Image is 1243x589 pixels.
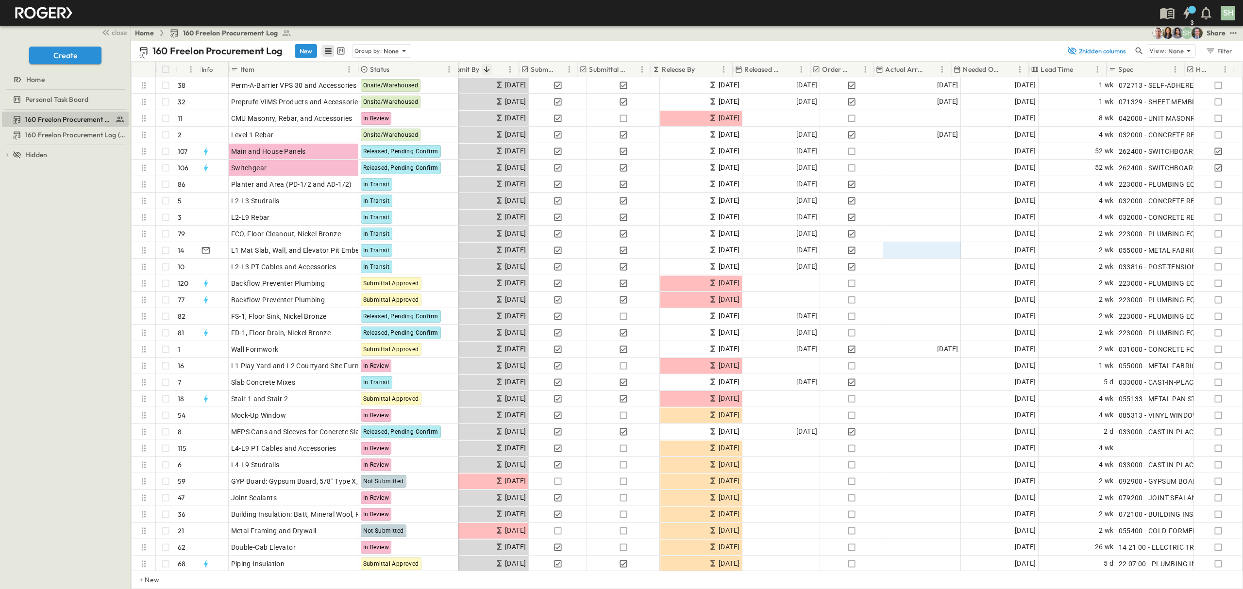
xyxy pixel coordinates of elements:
[1219,64,1231,75] button: Menu
[531,65,554,74] p: Submitted?
[1099,212,1114,223] span: 4 wk
[505,442,526,454] span: [DATE]
[231,278,325,288] span: Backflow Preventer Plumbing
[25,130,127,140] span: 160 Freelon Procurement Log (Copy)
[936,64,948,75] button: Menu
[1119,377,1236,387] span: 033000 - CAST-IN-PLACE CONCRETE
[1227,27,1239,39] button: test
[1221,6,1235,20] div: SH
[363,263,390,270] span: In Transit
[363,197,390,204] span: In Transit
[443,64,455,75] button: Menu
[231,180,352,189] span: Planter and Area (PD-1/2 and AD-1/2)
[1099,228,1114,239] span: 2 wk
[1015,129,1036,140] span: [DATE]
[505,344,526,355] span: [DATE]
[505,409,526,421] span: [DATE]
[1099,344,1114,355] span: 2 wk
[719,195,739,206] span: [DATE]
[363,230,390,237] span: In Transit
[335,45,347,57] button: kanban view
[1099,442,1114,454] span: 4 wk
[505,80,526,91] span: [DATE]
[178,196,182,206] p: 5
[505,96,526,107] span: [DATE]
[363,395,419,402] span: Submittal Approved
[719,311,739,322] span: [DATE]
[178,377,181,387] p: 7
[200,62,229,77] div: Info
[719,376,739,388] span: [DATE]
[1015,278,1036,289] span: [DATE]
[178,229,185,239] p: 79
[178,427,182,437] p: 8
[852,64,862,75] button: Sort
[796,80,817,91] span: [DATE]
[1099,393,1114,404] span: 4 wk
[795,64,807,75] button: Menu
[1119,311,1226,321] span: 223000 - PLUMBING EQUIPMENT
[505,146,526,157] span: [DATE]
[384,46,399,56] p: None
[1099,459,1114,470] span: 4 wk
[1015,376,1036,388] span: [DATE]
[1015,261,1036,272] span: [DATE]
[2,113,127,126] a: 160 Freelon Procurement Log
[231,245,367,255] span: L1 Mat Slab, Wall, and Elevator Pit Embeds
[321,44,348,58] div: table view
[719,475,739,487] span: [DATE]
[175,62,200,77] div: #
[25,115,111,124] span: 160 Freelon Procurement Log
[178,460,182,470] p: 6
[178,163,189,173] p: 106
[231,361,382,371] span: L1 Play Yard and L2 Courtyard Site Furnishings
[185,64,197,75] button: Menu
[1099,96,1114,107] span: 1 wk
[719,212,739,223] span: [DATE]
[505,212,526,223] span: [DATE]
[719,426,739,437] span: [DATE]
[719,80,739,91] span: [DATE]
[628,64,639,75] button: Sort
[1202,44,1235,58] button: Filter
[796,344,817,355] span: [DATE]
[1099,129,1114,140] span: 4 wk
[937,344,958,355] span: [DATE]
[363,412,389,419] span: In Review
[1119,245,1221,255] span: 055000 - METAL FABRICATIONS
[231,295,325,305] span: Backflow Preventer Plumbing
[231,328,331,338] span: FD-1, Floor Drain, Nickel Bronze
[178,213,182,222] p: 3
[25,150,47,160] span: Hidden
[363,428,438,435] span: Released, Pending Confirm
[796,162,817,173] span: [DATE]
[363,82,419,89] span: Onsite/Warehoused
[1015,409,1036,421] span: [DATE]
[785,64,795,75] button: Sort
[1135,64,1146,75] button: Sort
[505,311,526,322] span: [DATE]
[937,80,958,91] span: [DATE]
[719,442,739,454] span: [DATE]
[322,45,334,57] button: row view
[179,64,190,75] button: Sort
[256,64,267,75] button: Sort
[885,65,924,74] p: Actual Arrival
[1119,394,1211,404] span: 055133 - METAL PAN STAIRS
[1099,113,1114,124] span: 8 wk
[744,65,783,74] p: Released Date
[1099,195,1114,206] span: 4 wk
[505,195,526,206] span: [DATE]
[363,346,419,353] span: Submittal Approved
[719,162,739,173] span: [DATE]
[1181,27,1193,39] div: Steven Habon (shabon@guzmangc.com)
[231,394,288,404] span: Stair 1 and Stair 2
[505,129,526,140] span: [DATE]
[1196,65,1209,74] p: Hot?
[1015,113,1036,124] span: [DATE]
[1211,64,1222,75] button: Sort
[1099,179,1114,190] span: 4 wk
[1177,4,1196,22] button: 3
[719,360,739,371] span: [DATE]
[925,64,936,75] button: Sort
